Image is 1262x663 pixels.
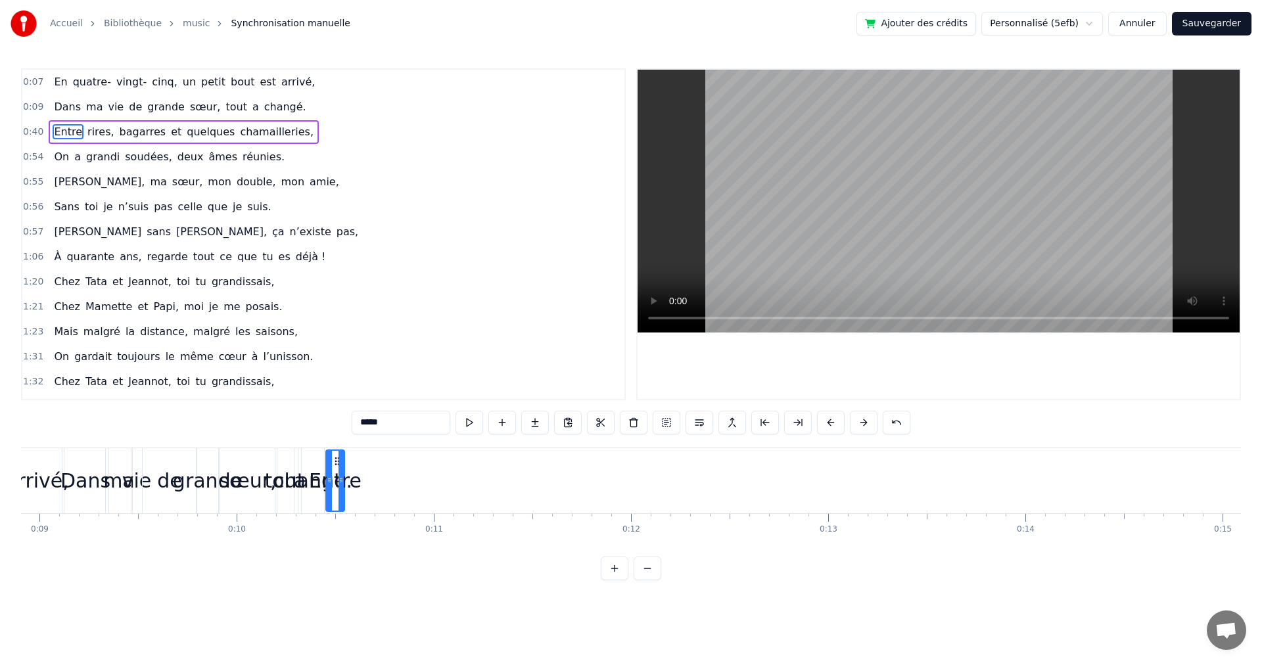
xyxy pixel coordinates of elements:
span: âmes [207,149,239,164]
span: Chez [53,374,82,389]
span: 1:31 [23,350,43,363]
span: tu [261,249,274,264]
span: même [179,349,215,364]
div: vie [122,466,152,495]
span: quatre- [72,74,112,89]
span: sœur, [189,99,222,114]
span: bout [229,74,256,89]
div: 0:15 [1214,524,1232,535]
span: regarde [146,249,189,264]
span: Synchronisation manuelle [231,17,350,30]
span: 1:23 [23,325,43,338]
div: grande [173,466,243,495]
span: [PERSON_NAME], [175,224,268,239]
a: Ouvrir le chat [1207,610,1246,650]
span: la [124,324,136,339]
span: tu [194,274,207,289]
span: déjà ! [294,249,327,264]
span: amie, [308,174,340,189]
span: est [258,74,277,89]
span: de [128,99,143,114]
span: arrivé, [280,74,317,89]
nav: breadcrumb [50,17,350,30]
span: grandissais, [210,274,276,289]
div: 0:14 [1017,524,1035,535]
span: grandi [85,149,121,164]
span: et [111,374,124,389]
span: [PERSON_NAME], [53,174,146,189]
span: à [250,349,260,364]
span: Dans [53,99,82,114]
span: sans [145,224,172,239]
span: 0:09 [23,101,43,114]
span: mon [280,174,306,189]
div: 0:13 [820,524,837,535]
span: que [236,249,258,264]
div: 0:09 [31,524,49,535]
button: Ajouter des crédits [856,12,976,35]
span: À [53,249,62,264]
span: On [53,149,70,164]
span: chamailleries, [239,124,315,139]
span: cœur [218,349,248,364]
span: vingt- [115,74,148,89]
span: malgré [192,324,231,339]
span: changé. [263,99,308,114]
span: 1:32 [23,375,43,388]
span: suis. [246,199,272,214]
span: me [222,299,241,314]
span: [PERSON_NAME] [53,224,143,239]
div: de [157,466,182,495]
div: ma [103,466,135,495]
span: ans, [118,249,143,264]
span: Mamette [84,299,133,314]
span: 0:57 [23,225,43,239]
div: arrivé, [5,466,69,495]
span: soudées, [124,149,174,164]
span: rires, [86,124,116,139]
span: toujours [116,349,162,364]
span: et [136,299,149,314]
span: 0:56 [23,200,43,214]
span: un [181,74,197,89]
span: et [111,274,124,289]
span: double, [235,174,277,189]
span: Chez [53,299,82,314]
div: tout [265,466,305,495]
span: distance, [139,324,189,339]
span: n’suis [117,199,150,214]
span: 0:07 [23,76,43,89]
span: a [251,99,260,114]
div: 0:10 [228,524,246,535]
span: Tata [84,274,108,289]
span: tout [192,249,216,264]
span: a [73,149,82,164]
span: Papi, [152,299,180,314]
span: cinq, [151,74,179,89]
span: Tata [84,374,108,389]
span: pas, [335,224,360,239]
span: posais. [245,299,284,314]
span: n’existe [289,224,333,239]
span: saisons, [254,324,299,339]
span: pas [152,199,174,214]
span: ma [85,99,104,114]
span: quelques [185,124,236,139]
span: réunies. [241,149,286,164]
span: mon [206,174,233,189]
span: petit [200,74,227,89]
span: grande [146,99,186,114]
span: je [208,299,220,314]
span: On [53,349,70,364]
span: es [277,249,292,264]
img: youka [11,11,37,37]
span: Jeannot, [127,274,173,289]
span: toi [83,199,100,214]
span: Entre [53,124,83,139]
span: et [170,124,183,139]
span: En [53,74,68,89]
span: moi [183,299,205,314]
span: gardait [73,349,113,364]
span: quarante [65,249,116,264]
button: Annuler [1108,12,1166,35]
